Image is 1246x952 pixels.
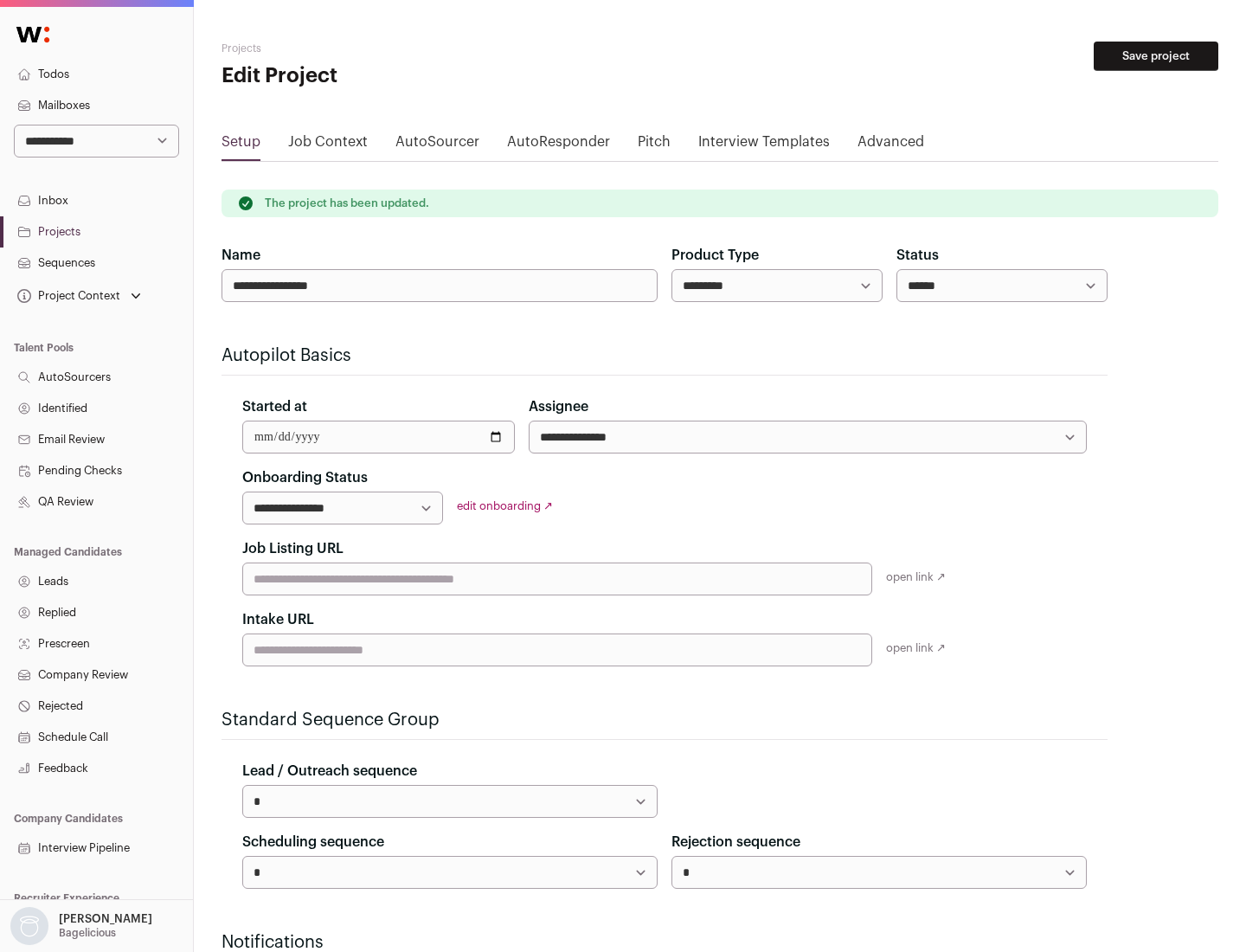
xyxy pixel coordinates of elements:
label: Onboarding Status [242,467,368,488]
label: Product Type [671,245,759,266]
p: [PERSON_NAME] [59,912,152,926]
a: AutoResponder [507,132,610,159]
a: Pitch [638,132,671,159]
label: Scheduling sequence [242,832,384,852]
a: Interview Templates [698,132,830,159]
img: nopic.png [10,907,48,945]
label: Job Listing URL [242,538,344,559]
a: Job Context [288,132,368,159]
label: Name [222,245,260,266]
a: AutoSourcer [395,132,479,159]
h2: Autopilot Basics [222,344,1108,368]
p: Bagelicious [59,926,116,940]
label: Lead / Outreach sequence [242,761,417,782]
div: Project Context [14,289,120,303]
label: Intake URL [242,609,314,630]
h1: Edit Project [222,62,554,90]
p: The project has been updated. [265,196,429,210]
a: edit onboarding ↗ [457,500,553,511]
img: Wellfound [7,17,59,52]
button: Save project [1094,42,1218,71]
h2: Standard Sequence Group [222,708,1108,732]
label: Started at [242,396,307,417]
button: Open dropdown [14,284,145,308]
a: Advanced [857,132,924,159]
h2: Projects [222,42,554,55]
label: Assignee [529,396,588,417]
a: Setup [222,132,260,159]
label: Status [896,245,939,266]
label: Rejection sequence [671,832,800,852]
button: Open dropdown [7,907,156,945]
